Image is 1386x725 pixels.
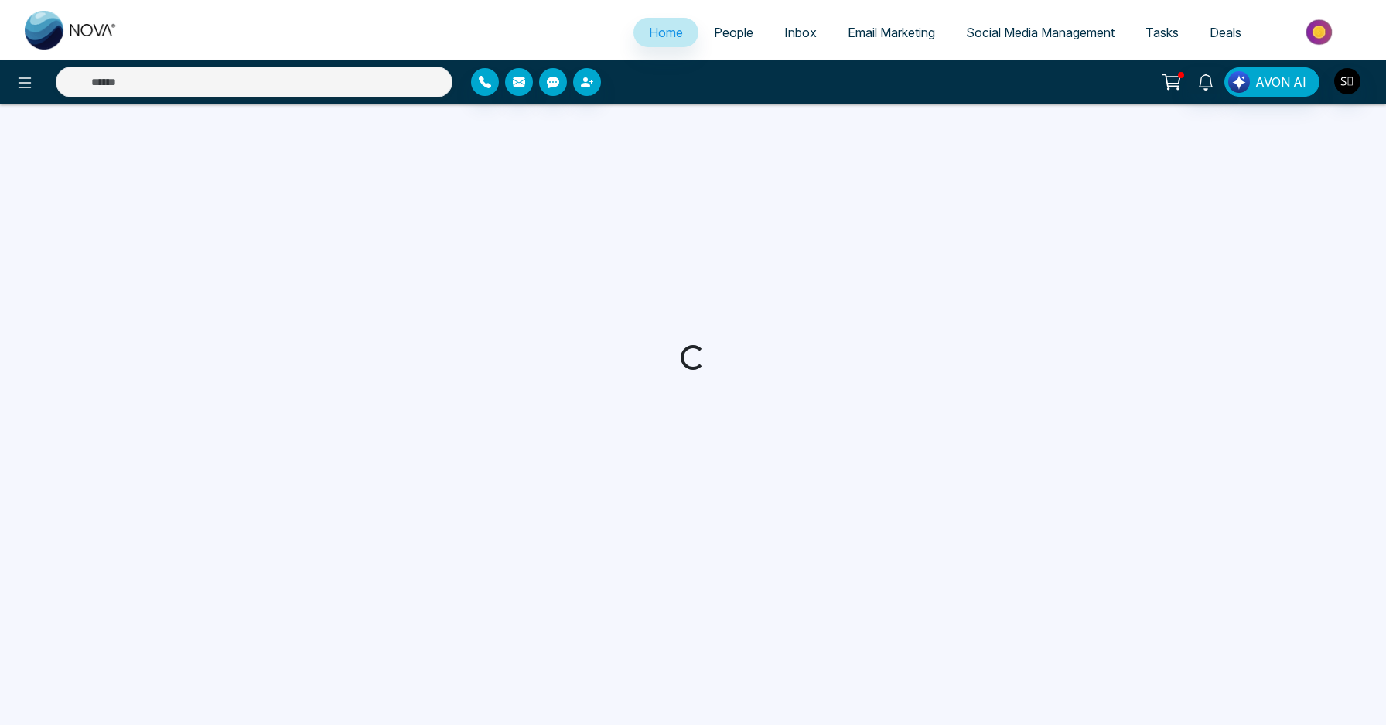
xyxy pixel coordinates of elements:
[714,25,753,40] span: People
[25,11,118,50] img: Nova CRM Logo
[1194,18,1257,47] a: Deals
[784,25,817,40] span: Inbox
[966,25,1115,40] span: Social Media Management
[1224,67,1319,97] button: AVON AI
[832,18,951,47] a: Email Marketing
[1334,68,1360,94] img: User Avatar
[633,18,698,47] a: Home
[769,18,832,47] a: Inbox
[1228,71,1250,93] img: Lead Flow
[649,25,683,40] span: Home
[848,25,935,40] span: Email Marketing
[698,18,769,47] a: People
[1265,15,1377,50] img: Market-place.gif
[951,18,1130,47] a: Social Media Management
[1130,18,1194,47] a: Tasks
[1145,25,1179,40] span: Tasks
[1210,25,1241,40] span: Deals
[1255,73,1306,91] span: AVON AI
